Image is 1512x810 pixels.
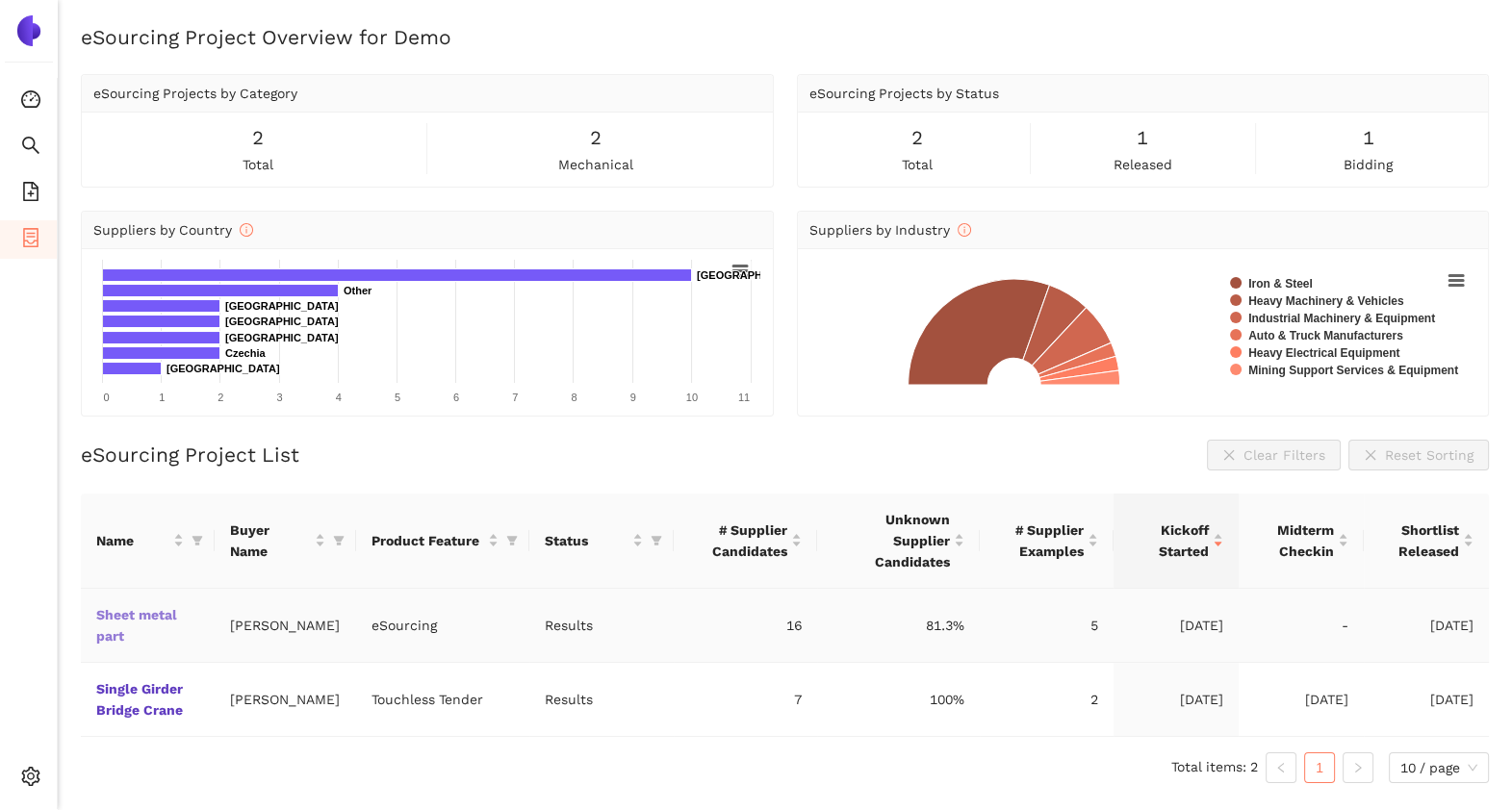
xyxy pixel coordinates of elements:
[1248,312,1435,325] text: Industrial Machinery & Equipment
[911,123,923,153] span: 2
[1239,494,1364,589] th: this column's title is Midterm Checkin,this column is sortable
[103,392,109,403] text: 0
[1348,440,1489,470] button: closeReset Sorting
[81,23,1489,51] h2: eSourcing Project Overview for Demo
[1305,753,1334,782] a: 1
[980,494,1114,589] th: this column's title is # Supplier Examples,this column is sortable
[395,392,400,403] text: 5
[958,223,971,237] span: info-circle
[188,526,207,555] span: filter
[809,86,999,101] span: eSourcing Projects by Status
[81,494,215,589] th: this column's title is Name,this column is sortable
[243,154,273,175] span: total
[1266,752,1296,783] button: left
[1114,154,1172,175] span: released
[356,589,529,663] td: eSourcing
[1275,762,1287,773] span: left
[647,526,666,555] span: filter
[1343,752,1373,783] button: right
[1379,519,1459,562] span: Shortlist Released
[512,392,518,403] text: 7
[215,663,355,737] td: [PERSON_NAME]
[502,526,522,555] span: filter
[336,392,342,403] text: 4
[1239,663,1364,737] td: [DATE]
[738,392,750,403] text: 11
[1254,519,1334,562] span: Midterm Checkin
[545,530,628,551] span: Status
[276,392,282,403] text: 3
[225,300,339,312] text: [GEOGRAPHIC_DATA]
[21,83,40,121] span: dashboard
[21,221,40,260] span: container
[686,392,698,403] text: 10
[218,392,223,403] text: 2
[252,123,264,153] span: 2
[558,154,633,175] span: mechanical
[1248,294,1404,308] text: Heavy Machinery & Vehicles
[333,535,345,546] span: filter
[240,223,253,237] span: info-circle
[980,589,1114,663] td: 5
[93,222,253,238] span: Suppliers by Country
[1129,519,1209,562] span: Kickoff Started
[81,441,299,468] h2: eSourcing Project List
[344,285,372,296] text: Other
[329,516,348,566] span: filter
[372,530,484,551] span: Product Feature
[167,363,280,374] text: [GEOGRAPHIC_DATA]
[192,535,203,546] span: filter
[1248,277,1313,291] text: Iron & Steel
[1344,154,1393,175] span: bidding
[1389,752,1489,783] div: Page Size
[96,530,169,551] span: Name
[1248,329,1403,342] text: Auto & Truck Manufacturers
[1400,753,1477,782] span: 10 / page
[1304,752,1335,783] li: 1
[1248,346,1399,360] text: Heavy Electrical Equipment
[529,494,674,589] th: this column's title is Status,this column is sortable
[21,760,40,798] span: setting
[93,86,297,101] span: eSourcing Projects by Category
[453,392,459,403] text: 6
[674,589,818,663] td: 16
[571,392,577,403] text: 8
[1364,589,1489,663] td: [DATE]
[21,129,40,167] span: search
[630,392,636,403] text: 9
[980,663,1114,737] td: 2
[689,519,788,562] span: # Supplier Candidates
[356,663,529,737] td: Touchless Tender
[651,535,662,546] span: filter
[902,154,933,175] span: total
[230,519,310,562] span: Buyer Name
[225,332,339,343] text: [GEOGRAPHIC_DATA]
[817,589,980,663] td: 81.3%
[1114,663,1239,737] td: [DATE]
[529,589,674,663] td: Results
[529,663,674,737] td: Results
[1266,752,1296,783] li: Previous Page
[225,316,339,327] text: [GEOGRAPHIC_DATA]
[21,175,40,214] span: file-add
[833,509,950,572] span: Unknown Supplier Candidates
[1207,440,1341,470] button: closeClear Filters
[1362,123,1373,153] span: 1
[995,519,1084,562] span: # Supplier Examples
[817,663,980,737] td: 100%
[159,392,165,403] text: 1
[356,494,529,589] th: this column's title is Product Feature,this column is sortable
[809,222,971,238] span: Suppliers by Industry
[1364,663,1489,737] td: [DATE]
[506,535,518,546] span: filter
[674,494,818,589] th: this column's title is # Supplier Candidates,this column is sortable
[1248,364,1458,377] text: Mining Support Services & Equipment
[225,347,266,359] text: Czechia
[1343,752,1373,783] li: Next Page
[215,494,355,589] th: this column's title is Buyer Name,this column is sortable
[215,589,355,663] td: [PERSON_NAME]
[697,269,810,281] text: [GEOGRAPHIC_DATA]
[1171,752,1258,783] li: Total items: 2
[817,494,980,589] th: this column's title is Unknown Supplier Candidates,this column is sortable
[13,15,44,46] img: Logo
